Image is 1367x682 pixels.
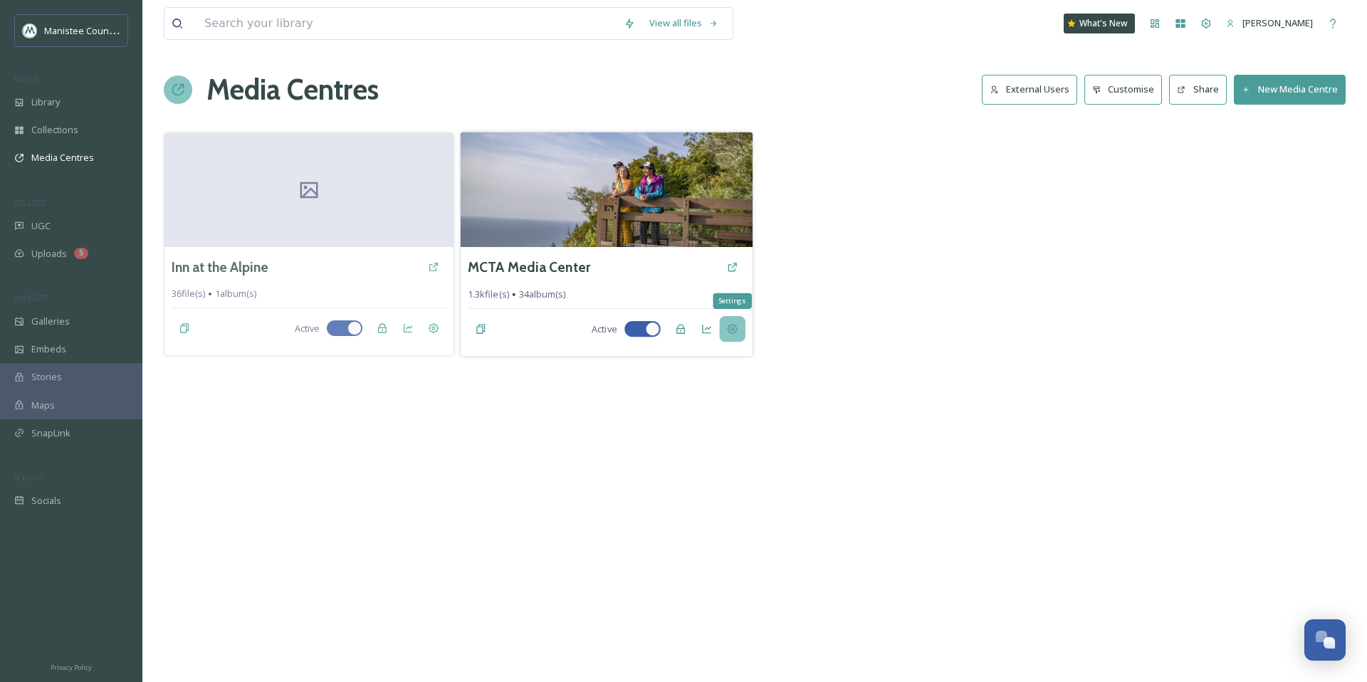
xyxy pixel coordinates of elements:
span: Socials [31,494,61,508]
span: Library [31,95,60,109]
a: What's New [1064,14,1135,33]
span: Manistee County Tourism [44,23,153,37]
span: 36 file(s) [172,287,205,300]
span: Uploads [31,247,67,261]
span: Embeds [31,342,66,356]
a: Privacy Policy [51,658,92,675]
button: Share [1169,75,1227,104]
a: Inn at the Alpine [172,257,268,278]
div: 5 [74,248,88,259]
span: Collections [31,123,78,137]
button: New Media Centre [1234,75,1346,104]
span: SOCIALS [14,472,43,483]
span: 1.3k file(s) [468,288,509,301]
h1: Media Centres [206,68,379,111]
span: WIDGETS [14,293,47,303]
span: UGC [31,219,51,233]
button: External Users [982,75,1077,104]
span: Media Centres [31,151,94,164]
a: View all files [642,9,726,37]
span: COLLECT [14,197,45,208]
a: External Users [982,75,1084,104]
button: Open Chat [1304,619,1346,661]
a: Customise [1084,75,1170,104]
span: 34 album(s) [518,288,565,301]
a: Settings [719,316,745,342]
span: Active [295,322,320,335]
div: Settings [712,293,751,309]
span: Galleries [31,315,70,328]
span: Maps [31,399,55,412]
input: Search your library [197,8,617,39]
span: Active [592,322,617,336]
img: id%3AzCm5_wytqcYAAAAAAAC8VQ.jpg [460,132,752,247]
span: SnapLink [31,426,70,440]
a: [PERSON_NAME] [1219,9,1320,37]
button: Customise [1084,75,1163,104]
a: MCTA Media Center [468,257,590,278]
span: MEDIA [14,73,39,84]
span: 1 album(s) [215,287,256,300]
span: Stories [31,370,62,384]
span: [PERSON_NAME] [1242,16,1313,29]
img: logo.jpeg [23,23,37,38]
span: Privacy Policy [51,663,92,672]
